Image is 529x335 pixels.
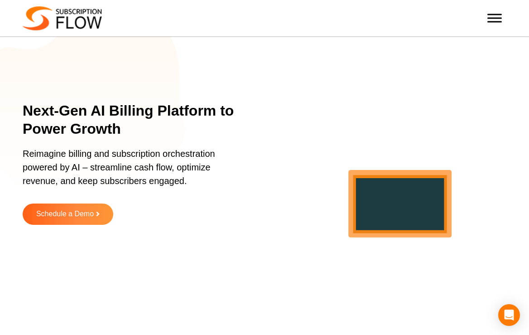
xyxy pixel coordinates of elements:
span: Schedule a Demo [36,210,94,218]
div: Open Intercom Messenger [498,304,520,326]
a: Schedule a Demo [23,204,113,225]
p: Reimagine billing and subscription orchestration powered by AI – streamline cash flow, optimize r... [23,147,230,197]
button: Toggle Menu [487,14,502,22]
img: Subscriptionflow [23,6,102,30]
h1: Next-Gen AI Billing Platform to Power Growth [23,102,241,138]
